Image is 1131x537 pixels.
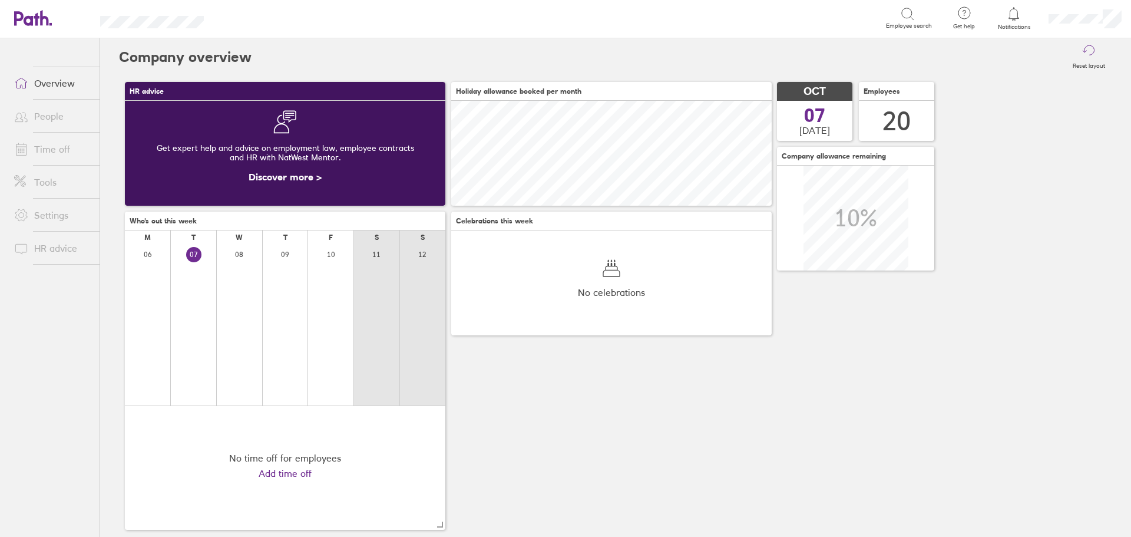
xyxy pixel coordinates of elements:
[191,233,196,242] div: T
[119,38,252,76] h2: Company overview
[249,171,322,183] a: Discover more >
[945,23,983,30] span: Get help
[5,236,100,260] a: HR advice
[578,287,645,298] span: No celebrations
[1066,38,1112,76] button: Reset layout
[134,134,436,172] div: Get expert help and advice on employment law, employee contracts and HR with NatWest Mentor.
[259,468,312,479] a: Add time off
[5,104,100,128] a: People
[456,217,533,225] span: Celebrations this week
[995,6,1033,31] a: Notifications
[803,85,826,98] span: OCT
[236,233,243,242] div: W
[229,453,341,463] div: No time off for employees
[782,152,886,160] span: Company allowance remaining
[5,137,100,161] a: Time off
[236,12,266,23] div: Search
[864,87,900,95] span: Employees
[886,22,932,29] span: Employee search
[995,24,1033,31] span: Notifications
[329,233,333,242] div: F
[799,125,830,136] span: [DATE]
[144,233,151,242] div: M
[283,233,287,242] div: T
[882,106,911,136] div: 20
[421,233,425,242] div: S
[5,203,100,227] a: Settings
[5,71,100,95] a: Overview
[456,87,581,95] span: Holiday allowance booked per month
[5,170,100,194] a: Tools
[1066,59,1112,70] label: Reset layout
[804,106,825,125] span: 07
[130,217,197,225] span: Who's out this week
[130,87,164,95] span: HR advice
[375,233,379,242] div: S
